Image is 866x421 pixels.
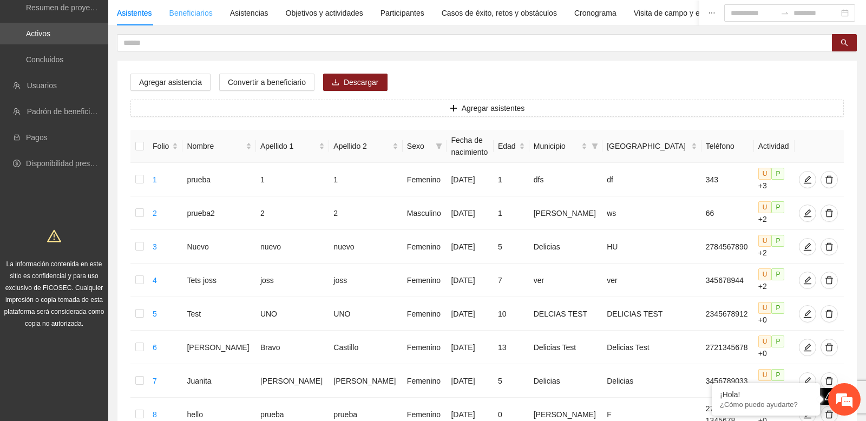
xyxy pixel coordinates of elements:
[754,230,795,264] td: +2
[771,336,784,347] span: P
[153,175,157,184] a: 1
[27,107,107,116] a: Padrón de beneficiarios
[701,364,754,398] td: 3456789033
[529,130,602,163] th: Municipio
[447,130,493,163] th: Fecha de nacimiento
[758,168,772,180] span: U
[182,196,255,230] td: prueba2
[708,9,716,17] span: ellipsis
[329,130,402,163] th: Apellido 2
[228,76,306,88] span: Convertir a beneficiario
[701,297,754,331] td: 2345678912
[799,209,816,218] span: edit
[329,264,402,297] td: joss
[758,235,772,247] span: U
[758,268,772,280] span: U
[771,168,784,180] span: P
[701,163,754,196] td: 343
[821,175,837,184] span: delete
[821,410,837,419] span: delete
[256,264,329,297] td: joss
[256,130,329,163] th: Apellido 1
[182,264,255,297] td: Tets joss
[821,339,838,356] button: delete
[450,104,457,113] span: plus
[329,230,402,264] td: nuevo
[182,130,255,163] th: Nombre
[329,364,402,398] td: [PERSON_NAME]
[494,264,529,297] td: 7
[780,9,789,17] span: to
[754,163,795,196] td: +3
[494,331,529,364] td: 13
[602,264,701,297] td: ver
[256,196,329,230] td: 2
[403,163,447,196] td: Femenino
[529,163,602,196] td: dfs
[821,276,837,285] span: delete
[403,230,447,264] td: Femenino
[701,331,754,364] td: 2721345678
[344,76,379,88] span: Descargar
[447,331,493,364] td: [DATE]
[799,276,816,285] span: edit
[494,163,529,196] td: 1
[529,196,602,230] td: [PERSON_NAME]
[529,230,602,264] td: Delicias
[403,297,447,331] td: Femenino
[821,272,838,289] button: delete
[529,297,602,331] td: DELCIAS TEST
[403,196,447,230] td: Masculino
[447,297,493,331] td: [DATE]
[494,130,529,163] th: Edad
[780,9,789,17] span: swap-right
[799,175,816,184] span: edit
[153,242,157,251] a: 3
[574,7,616,19] div: Cronograma
[699,1,724,25] button: ellipsis
[153,140,170,152] span: Folio
[701,230,754,264] td: 2784567890
[447,196,493,230] td: [DATE]
[758,369,772,381] span: U
[153,276,157,285] a: 4
[56,55,182,69] div: Chatee con nosotros ahora
[602,230,701,264] td: HU
[286,7,363,19] div: Objetivos y actividades
[26,29,50,38] a: Activos
[153,209,157,218] a: 2
[841,39,848,48] span: search
[799,205,816,222] button: edit
[230,7,268,19] div: Asistencias
[187,140,243,152] span: Nombre
[182,331,255,364] td: [PERSON_NAME]
[447,364,493,398] td: [DATE]
[754,331,795,364] td: +0
[130,74,211,91] button: Agregar asistencia
[182,297,255,331] td: Test
[260,140,317,152] span: Apellido 1
[494,364,529,398] td: 5
[256,163,329,196] td: 1
[602,331,701,364] td: Delicias Test
[758,336,772,347] span: U
[634,7,735,19] div: Visita de campo y entregables
[592,143,598,149] span: filter
[182,163,255,196] td: prueba
[329,331,402,364] td: Castillo
[219,74,314,91] button: Convertir a beneficiario
[799,339,816,356] button: edit
[403,331,447,364] td: Femenino
[529,331,602,364] td: Delicias Test
[754,264,795,297] td: +2
[771,369,784,381] span: P
[602,297,701,331] td: DELICIAS TEST
[602,163,701,196] td: df
[821,209,837,218] span: delete
[758,302,772,314] span: U
[447,163,493,196] td: [DATE]
[799,272,816,289] button: edit
[380,7,424,19] div: Participantes
[329,297,402,331] td: UNO
[602,364,701,398] td: Delicias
